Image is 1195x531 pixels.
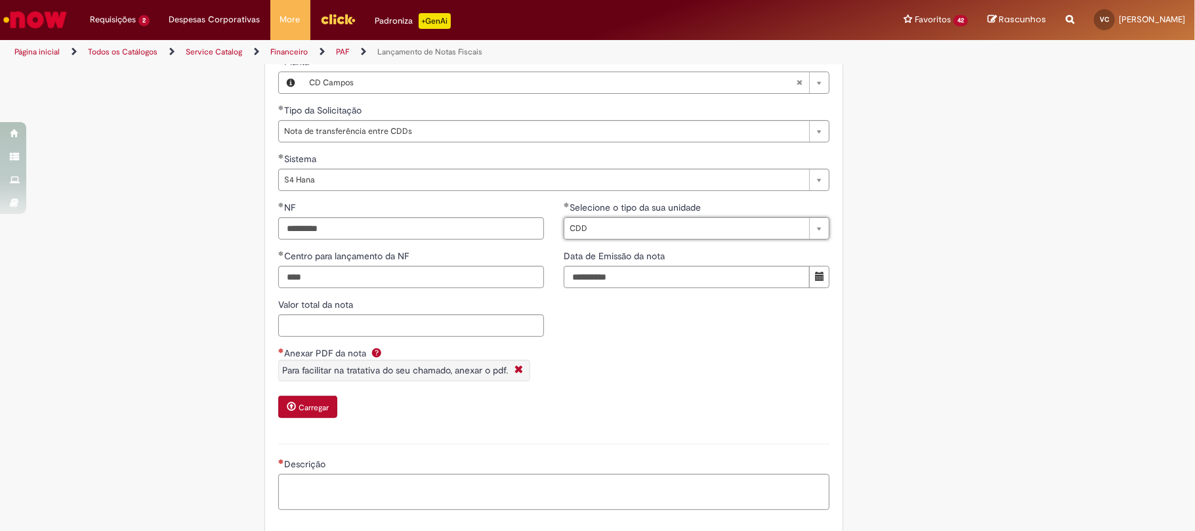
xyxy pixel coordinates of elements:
[282,364,508,376] span: Para facilitar na tratativa do seu chamado, anexar o pdf.
[278,299,356,310] span: Valor total da nota
[809,266,829,288] button: Mostrar calendário para Data de Emissão da nota
[375,13,451,29] div: Padroniza
[169,13,261,26] span: Despesas Corporativas
[369,347,385,358] span: Ajuda para Anexar PDF da nota
[284,347,369,359] span: Anexar PDF da nota
[309,72,796,93] span: CD Campos
[278,105,284,110] span: Obrigatório Preenchido
[284,121,803,142] span: Nota de transferência entre CDDs
[278,154,284,159] span: Obrigatório Preenchido
[1119,14,1185,25] span: [PERSON_NAME]
[915,13,951,26] span: Favoritos
[1100,15,1109,24] span: VC
[278,217,544,240] input: NF
[186,47,242,57] a: Service Catalog
[278,314,544,337] input: Valor total da nota
[284,153,319,165] span: Somente leitura - Sistema
[278,396,337,418] button: Carregar anexo de Anexar PDF da nota Required
[88,47,157,57] a: Todos os Catálogos
[278,459,284,464] span: Necessários
[278,266,544,288] input: Centro para lançamento da NF
[419,13,451,29] p: +GenAi
[299,402,329,413] small: Carregar
[138,15,150,26] span: 2
[284,202,298,213] span: NF
[284,250,411,262] span: Centro para lançamento da NF
[954,15,968,26] span: 42
[988,14,1046,26] a: Rascunhos
[570,218,803,239] span: CDD
[377,47,482,57] a: Lançamento de Notas Fiscais
[278,348,284,353] span: Necessários
[789,72,809,93] abbr: Limpar campo Planta
[10,40,787,64] ul: Trilhas de página
[14,47,60,57] a: Página inicial
[284,104,364,116] span: Tipo da Solicitação
[303,72,829,93] a: CD CamposLimpar campo Planta
[279,72,303,93] button: Planta, Visualizar este registro CD Campos
[1,7,69,33] img: ServiceNow
[90,13,136,26] span: Requisições
[270,47,308,57] a: Financeiro
[570,202,703,213] span: Selecione o tipo da sua unidade
[278,474,829,510] textarea: Descrição
[564,266,810,288] input: Data de Emissão da nota
[278,251,284,256] span: Obrigatório Preenchido
[564,250,667,262] span: Data de Emissão da nota
[564,202,570,207] span: Obrigatório Preenchido
[280,13,301,26] span: More
[284,458,328,470] span: Descrição
[284,169,803,190] span: S4 Hana
[336,47,349,57] a: PAF
[320,9,356,29] img: click_logo_yellow_360x200.png
[999,13,1046,26] span: Rascunhos
[278,202,284,207] span: Obrigatório Preenchido
[511,364,526,377] i: Fechar More information Por question_anexar_pdf_da_nota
